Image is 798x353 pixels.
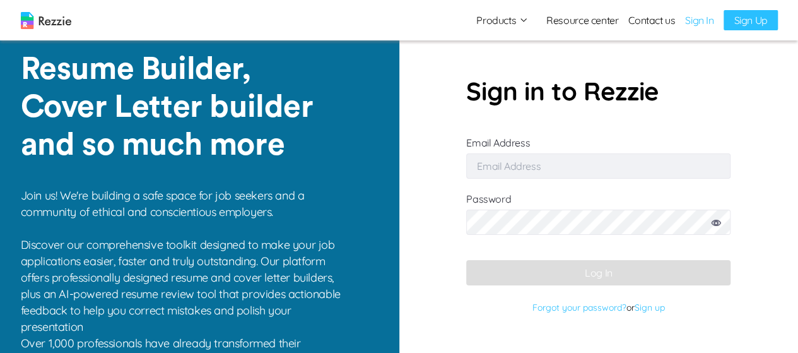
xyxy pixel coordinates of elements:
button: Products [476,13,529,28]
p: Join us! We're building a safe space for job seekers and a community of ethical and conscientious... [21,188,349,335]
label: Password [466,193,731,248]
a: Resource center [546,13,618,28]
a: Sign In [685,13,713,28]
a: Sign Up [724,10,777,30]
a: Contact us [628,13,675,28]
a: Forgot your password? [532,302,626,313]
p: Resume Builder, Cover Letter builder and so much more [21,51,336,164]
input: Password [466,210,731,235]
button: Log In [466,260,731,285]
p: Sign in to Rezzie [466,72,731,110]
input: Email Address [466,153,731,179]
label: Email Address [466,136,731,172]
a: Sign up [635,302,665,313]
img: logo [21,12,71,29]
p: or [466,298,731,317]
